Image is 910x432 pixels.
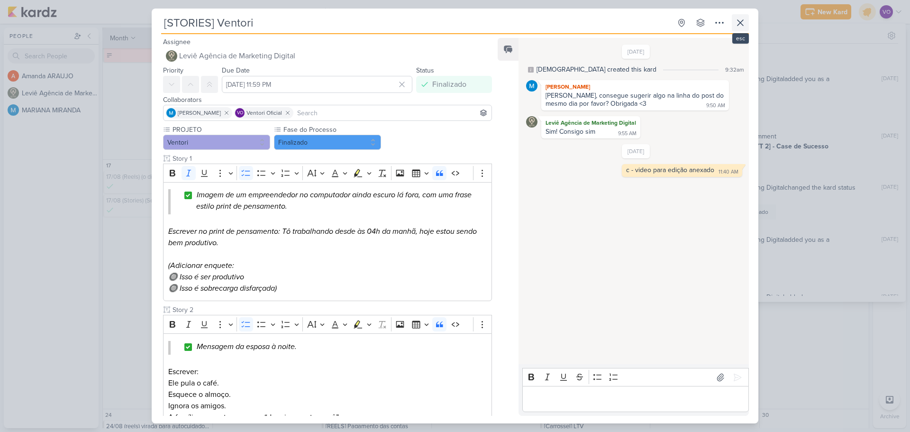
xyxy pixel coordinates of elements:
[196,190,472,211] i: Imagem de um empreendedor no computador ainda escuro lá fora, com uma frase estilo print de pensa...
[295,107,490,119] input: Search
[222,76,412,93] input: Select a date
[163,95,492,105] div: Collaborators
[537,64,656,74] div: [DEMOGRAPHIC_DATA] created this kard
[237,111,243,116] p: VO
[543,82,727,92] div: [PERSON_NAME]
[626,166,714,174] div: c - video para edição anexado
[282,125,381,135] label: Fase do Processo
[526,116,537,128] img: Leviê Agência de Marketing Digital
[172,125,270,135] label: PROJETO
[163,66,183,74] label: Priority
[618,130,637,138] div: 9:55 AM
[543,118,638,128] div: Leviê Agência de Marketing Digital
[166,50,177,62] img: Leviê Agência de Marketing Digital
[526,80,537,92] img: MARIANA MIRANDA
[416,66,434,74] label: Status
[178,109,221,117] span: [PERSON_NAME]
[171,305,492,315] input: Untitled text
[546,128,595,136] div: Sim! Consigo sim
[522,368,749,386] div: Editor toolbar
[168,366,487,423] p: Escrever: Ele pula o café. Esquece o almoço. Ignora os amigos. A família se acostuma com o “depoi...
[732,33,749,44] div: esc
[222,66,250,74] label: Due Date
[725,65,744,74] div: 9:32am
[522,386,749,412] div: Editor editing area: main
[719,168,738,176] div: 11:40 AM
[235,108,245,118] div: Ventori Oficial
[163,315,492,333] div: Editor toolbar
[171,154,492,164] input: Untitled text
[179,50,295,62] span: Leviê Agência de Marketing Digital
[163,47,492,64] button: Leviê Agência de Marketing Digital
[166,108,176,118] img: MARIANA MIRANDA
[546,92,726,108] div: [PERSON_NAME], consegue sugerir algo na linha do post do mesmo dia por favor? Obrigada <3
[168,227,477,248] i: Escrever no print de pensamento: Tô trabalhando desde às 04h da manhã, hoje estou sendo bem produ...
[706,102,725,110] div: 9:50 AM
[432,79,466,90] div: Finalizado
[274,135,381,150] button: Finalizado
[246,109,282,117] span: Ventori Oficial
[197,342,297,351] span: Mensagem da esposa à noite.
[163,38,191,46] label: Assignee
[163,135,270,150] button: Ventori
[161,14,671,31] input: Untitled Kard
[168,261,234,270] i: (Adicionar enquete:
[168,272,244,282] i: 🔘 Isso é ser produtivo
[163,182,492,302] div: Editor editing area: main
[168,284,277,293] i: 🔘 Isso é sobrecarga disfarçada)
[163,164,492,182] div: Editor toolbar
[416,76,492,93] button: Finalizado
